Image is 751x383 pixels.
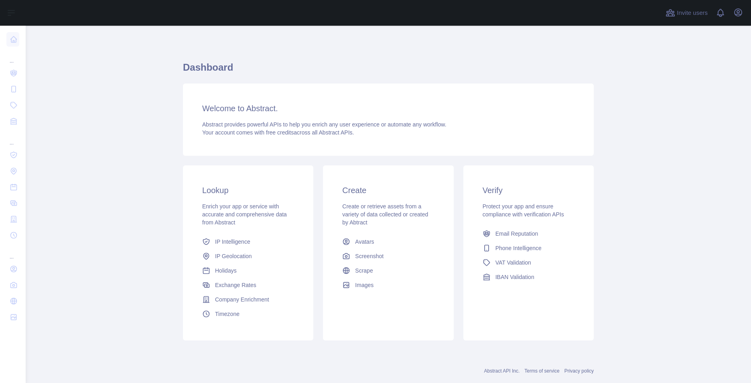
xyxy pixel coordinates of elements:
a: Screenshot [339,249,437,263]
a: Avatars [339,234,437,249]
span: Scrape [355,267,373,275]
a: Holidays [199,263,297,278]
span: Your account comes with across all Abstract APIs. [202,129,354,136]
span: Abstract provides powerful APIs to help you enrich any user experience or automate any workflow. [202,121,447,128]
span: IP Geolocation [215,252,252,260]
h3: Welcome to Abstract. [202,103,574,114]
h1: Dashboard [183,61,594,80]
span: Create or retrieve assets from a variety of data collected or created by Abtract [342,203,428,226]
a: Scrape [339,263,437,278]
span: Exchange Rates [215,281,256,289]
a: Company Enrichment [199,292,297,307]
a: Email Reputation [479,226,578,241]
a: IP Intelligence [199,234,297,249]
a: IP Geolocation [199,249,297,263]
div: ... [6,130,19,146]
span: Holidays [215,267,237,275]
a: VAT Validation [479,255,578,270]
span: Timezone [215,310,240,318]
span: IBAN Validation [495,273,534,281]
span: Phone Intelligence [495,244,542,252]
span: Enrich your app or service with accurate and comprehensive data from Abstract [202,203,287,226]
span: Invite users [677,8,708,18]
a: IBAN Validation [479,270,578,284]
button: Invite users [664,6,709,19]
span: Protect your app and ensure compliance with verification APIs [483,203,564,218]
span: IP Intelligence [215,238,250,246]
a: Terms of service [524,368,559,374]
span: VAT Validation [495,259,531,267]
h3: Verify [483,185,574,196]
span: Company Enrichment [215,295,269,304]
h3: Lookup [202,185,294,196]
span: Screenshot [355,252,384,260]
a: Abstract API Inc. [484,368,520,374]
h3: Create [342,185,434,196]
a: Timezone [199,307,297,321]
a: Images [339,278,437,292]
span: Avatars [355,238,374,246]
a: Exchange Rates [199,278,297,292]
a: Privacy policy [564,368,594,374]
div: ... [6,48,19,64]
span: Images [355,281,373,289]
div: ... [6,244,19,260]
span: Email Reputation [495,230,538,238]
a: Phone Intelligence [479,241,578,255]
span: free credits [266,129,294,136]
